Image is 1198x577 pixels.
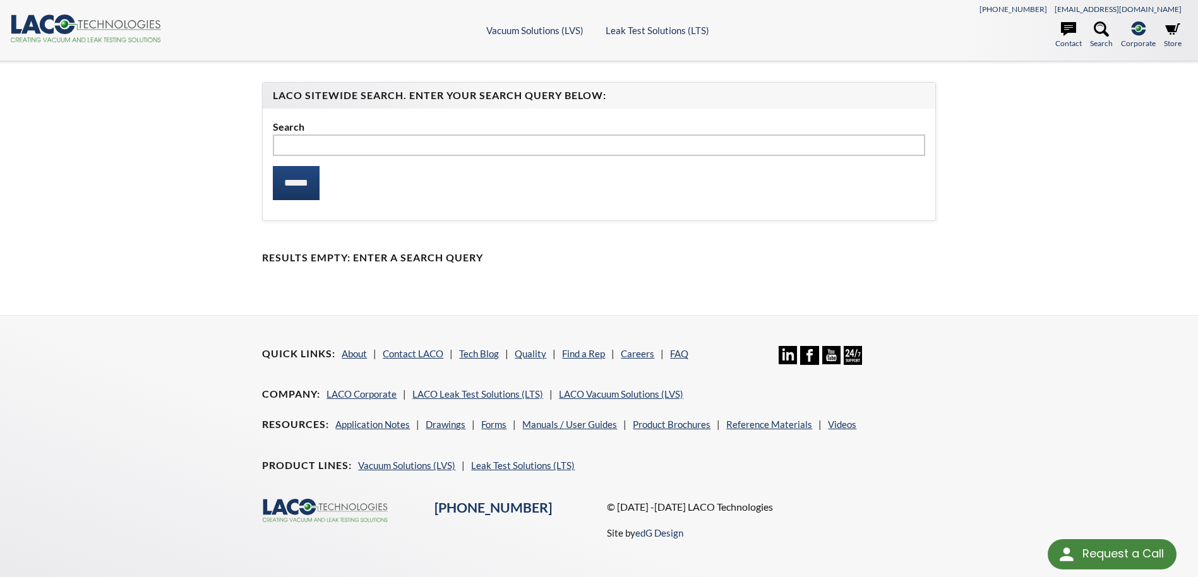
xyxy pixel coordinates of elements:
[481,419,506,430] a: Forms
[726,419,812,430] a: Reference Materials
[273,119,925,135] label: Search
[383,348,443,359] a: Contact LACO
[273,89,925,102] h4: LACO Sitewide Search. Enter your Search Query Below:
[559,388,683,400] a: LACO Vacuum Solutions (LVS)
[262,347,335,360] h4: Quick Links
[633,419,710,430] a: Product Brochures
[459,348,499,359] a: Tech Blog
[1055,21,1082,49] a: Contact
[1048,539,1177,569] div: Request a Call
[1082,539,1164,568] div: Request a Call
[1055,4,1182,14] a: [EMAIL_ADDRESS][DOMAIN_NAME]
[979,4,1047,14] a: [PHONE_NUMBER]
[262,459,352,472] h4: Product Lines
[1057,544,1077,564] img: round button
[621,348,654,359] a: Careers
[607,499,936,515] p: © [DATE] -[DATE] LACO Technologies
[262,251,935,265] h4: Results Empty: Enter a Search Query
[326,388,397,400] a: LACO Corporate
[828,419,856,430] a: Videos
[670,348,688,359] a: FAQ
[844,355,862,367] a: 24/7 Support
[607,525,683,540] p: Site by
[412,388,543,400] a: LACO Leak Test Solutions (LTS)
[262,388,320,401] h4: Company
[486,25,584,36] a: Vacuum Solutions (LVS)
[1090,21,1113,49] a: Search
[335,419,410,430] a: Application Notes
[342,348,367,359] a: About
[1121,37,1156,49] span: Corporate
[426,419,465,430] a: Drawings
[635,527,683,538] a: edG Design
[522,419,617,430] a: Manuals / User Guides
[262,418,329,431] h4: Resources
[515,348,546,359] a: Quality
[562,348,605,359] a: Find a Rep
[471,460,575,471] a: Leak Test Solutions (LTS)
[606,25,709,36] a: Leak Test Solutions (LTS)
[434,499,552,516] a: [PHONE_NUMBER]
[358,460,455,471] a: Vacuum Solutions (LVS)
[844,346,862,364] img: 24/7 Support Icon
[1164,21,1182,49] a: Store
